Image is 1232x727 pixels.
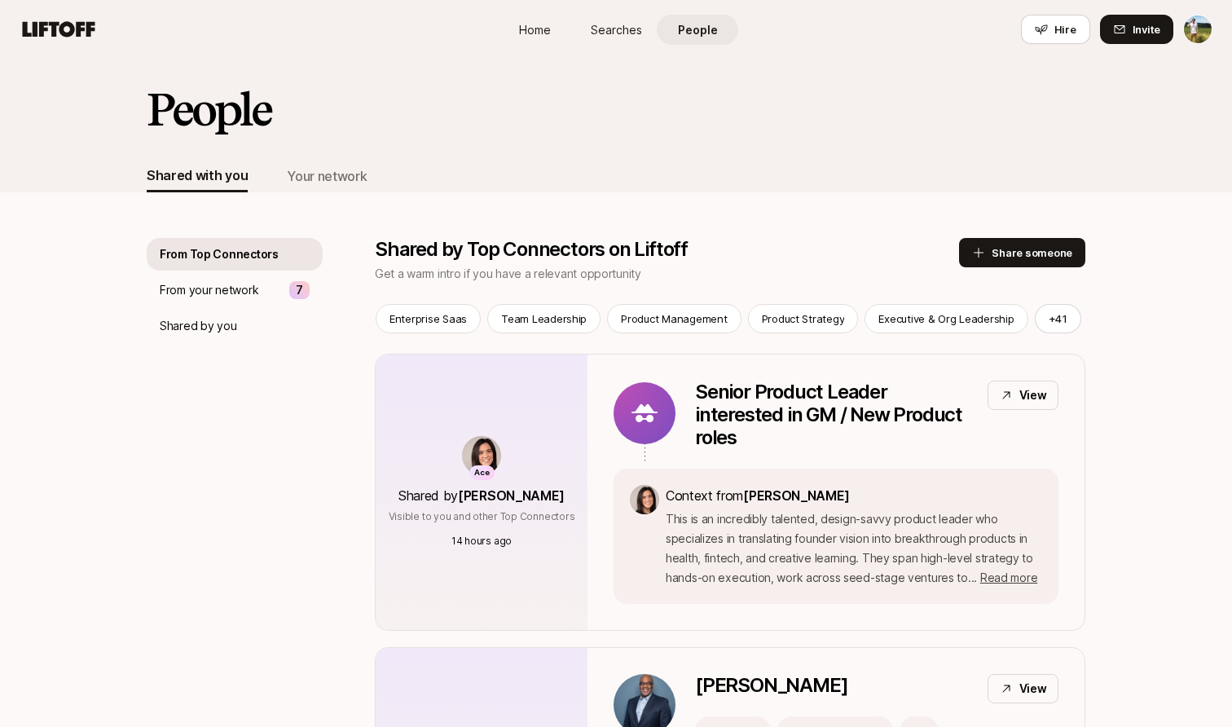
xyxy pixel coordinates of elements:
p: Product Management [621,311,727,327]
div: Your network [287,165,367,187]
p: Shared by [398,485,565,506]
span: Home [519,21,551,38]
span: Invite [1133,21,1160,37]
a: People [657,15,738,45]
span: Hire [1054,21,1076,37]
span: [PERSON_NAME] [743,487,850,504]
p: Executive & Org Leadership [878,311,1014,327]
p: Context from [666,485,1042,506]
p: Visible to you and other Top Connectors [389,509,575,524]
span: [PERSON_NAME] [458,487,565,504]
p: From your network [160,280,258,300]
a: Home [494,15,575,45]
p: 7 [296,280,303,300]
span: Read more [980,571,1037,584]
p: [PERSON_NAME] [695,674,847,697]
p: 14 hours ago [451,534,512,549]
p: From Top Connectors [160,245,279,264]
button: Your network [287,160,367,192]
a: Searches [575,15,657,45]
img: 71d7b91d_d7cb_43b4_a7ea_a9b2f2cc6e03.jpg [462,436,501,475]
p: Product Strategy [762,311,845,327]
button: Shared with you [147,160,248,192]
button: Share someone [959,238,1085,267]
span: Searches [591,21,642,38]
p: Team Leadership [501,311,587,327]
p: View [1019,679,1047,698]
p: View [1019,386,1047,405]
p: Ace [474,466,490,480]
span: People [678,21,718,38]
p: Enterprise Saas [389,311,467,327]
p: Shared by Top Connectors on Liftoff [375,238,959,261]
a: AceShared by[PERSON_NAME]Visible to you and other Top Connectors14 hours agoSenior Product Leader... [375,354,1085,631]
button: Hire [1021,15,1090,44]
p: This is an incredibly talented, design-savvy product leader who specializes in translating founde... [666,509,1042,588]
p: Get a warm intro if you have a relevant opportunity [375,264,959,284]
button: Invite [1100,15,1173,44]
button: +41 [1035,304,1081,333]
img: 71d7b91d_d7cb_43b4_a7ea_a9b2f2cc6e03.jpg [630,485,659,514]
button: Tyler Kieft [1183,15,1212,44]
p: Shared by you [160,316,236,336]
div: Shared with you [147,165,248,186]
h2: People [147,85,271,134]
img: Tyler Kieft [1184,15,1212,43]
p: Senior Product Leader interested in GM / New Product roles [695,381,975,449]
